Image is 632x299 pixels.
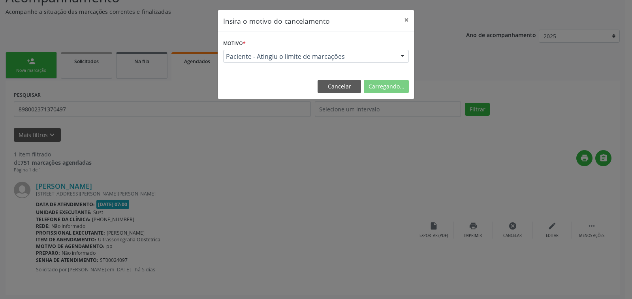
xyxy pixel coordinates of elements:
h5: Insira o motivo do cancelamento [223,16,330,26]
span: Paciente - Atingiu o limite de marcações [226,53,393,60]
label: Motivo [223,38,246,50]
button: Carregando... [364,80,409,93]
button: Close [399,10,414,30]
button: Cancelar [318,80,361,93]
